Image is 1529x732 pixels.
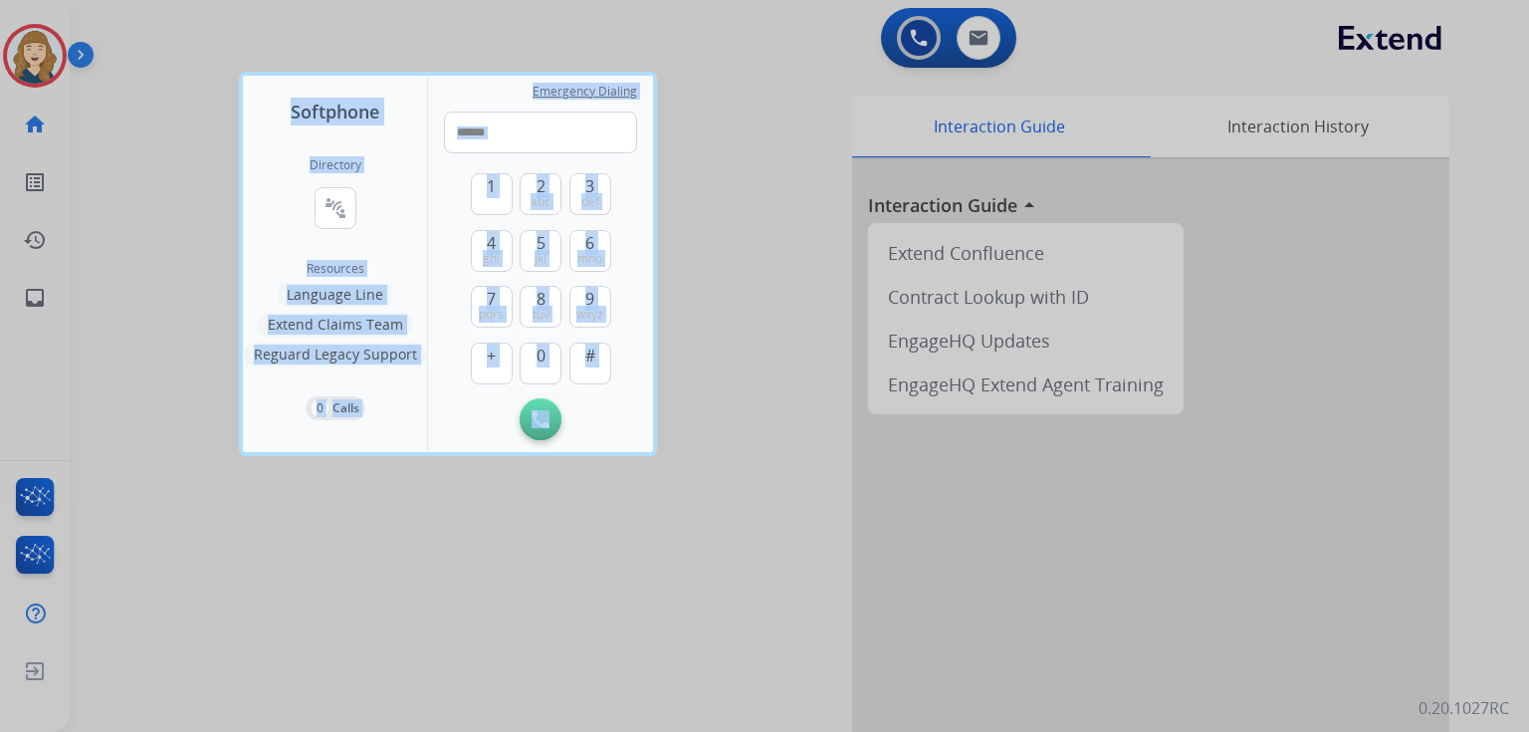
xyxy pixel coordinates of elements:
span: ghi [483,251,500,267]
button: Extend Claims Team [258,313,413,337]
span: 1 [487,174,496,198]
button: 5jkl [520,230,561,272]
span: pqrs [479,307,504,323]
button: Language Line [277,283,393,307]
p: Calls [332,399,359,417]
button: 8tuv [520,286,561,328]
span: 6 [585,231,594,255]
button: 0Calls [306,396,365,420]
button: 7pqrs [471,286,513,328]
button: 1 [471,173,513,215]
span: abc [531,194,550,210]
button: 2abc [520,173,561,215]
button: 9wxyz [569,286,611,328]
button: # [569,343,611,384]
button: Reguard Legacy Support [244,343,427,366]
p: 0.20.1027RC [1419,696,1509,720]
button: 3def [569,173,611,215]
button: 0 [520,343,561,384]
span: mno [577,251,602,267]
span: # [585,344,595,367]
span: Resources [307,261,364,277]
span: tuv [533,307,549,323]
span: 5 [537,231,546,255]
span: 9 [585,287,594,311]
span: def [581,194,599,210]
img: call-button [532,410,549,428]
h2: Directory [310,157,361,173]
button: 6mno [569,230,611,272]
span: 4 [487,231,496,255]
span: 8 [537,287,546,311]
p: 0 [312,399,328,417]
span: Softphone [291,98,379,125]
span: wxyz [576,307,603,323]
span: jkl [535,251,546,267]
mat-icon: connect_without_contact [324,196,347,220]
button: + [471,343,513,384]
span: + [487,344,496,367]
span: 3 [585,174,594,198]
button: 4ghi [471,230,513,272]
span: 2 [537,174,546,198]
span: Emergency Dialing [533,84,637,100]
span: 0 [537,344,546,367]
span: 7 [487,287,496,311]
